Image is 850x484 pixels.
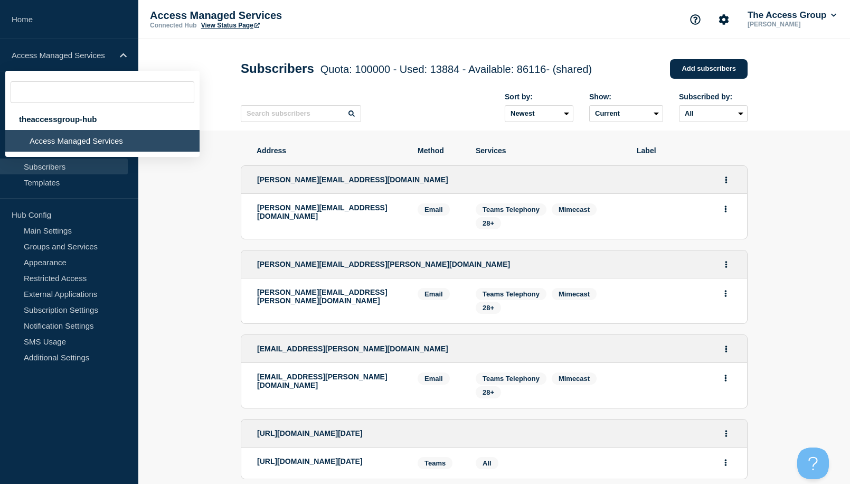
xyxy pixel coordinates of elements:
[257,429,363,438] span: [URL][DOMAIN_NAME][DATE]
[483,459,492,467] span: All
[559,375,590,383] span: Mimecast
[719,201,732,217] button: Actions
[257,373,402,389] p: [EMAIL_ADDRESS][PERSON_NAME][DOMAIN_NAME]
[720,425,733,442] button: Actions
[418,203,450,216] span: Email
[719,285,732,302] button: Actions
[12,51,113,60] p: Access Managed Services
[5,130,200,152] li: Access Managed Services
[483,206,540,213] span: Teams Telephony
[745,21,838,28] p: [PERSON_NAME]
[150,10,361,22] p: Access Managed Services
[589,105,663,122] select: Deleted
[719,454,732,471] button: Actions
[559,290,590,298] span: Mimecast
[201,22,260,29] a: View Status Page
[483,219,494,227] span: 28+
[241,105,361,122] input: Search subscribers
[483,388,494,396] span: 28+
[483,290,540,298] span: Teams Telephony
[150,22,197,29] p: Connected Hub
[670,59,748,79] a: Add subscribers
[679,92,748,101] div: Subscribed by:
[684,8,706,31] button: Support
[257,260,510,268] span: [PERSON_NAME][EMAIL_ADDRESS][PERSON_NAME][DOMAIN_NAME]
[257,146,402,155] span: Address
[5,108,200,130] div: theaccessgroup-hub
[257,345,448,353] span: [EMAIL_ADDRESS][PERSON_NAME][DOMAIN_NAME]
[483,304,494,312] span: 28+
[505,92,573,101] div: Sort by:
[797,448,829,479] iframe: Help Scout Beacon - Open
[720,341,733,357] button: Actions
[505,105,573,122] select: Sort by
[418,457,452,469] span: Teams
[679,105,748,122] select: Subscribed by
[589,92,663,101] div: Show:
[483,375,540,383] span: Teams Telephony
[476,146,621,155] span: Services
[320,63,592,75] span: Quota: 100000 - Used: 13884 - Available: 86116 - (shared)
[418,373,450,385] span: Email
[713,8,735,31] button: Account settings
[720,172,733,188] button: Actions
[257,175,448,184] span: [PERSON_NAME][EMAIL_ADDRESS][DOMAIN_NAME]
[257,457,402,466] p: [URL][DOMAIN_NAME][DATE]
[418,146,460,155] span: Method
[257,203,402,220] p: [PERSON_NAME][EMAIL_ADDRESS][DOMAIN_NAME]
[559,206,590,213] span: Mimecast
[418,288,450,300] span: Email
[241,61,592,76] h1: Subscribers
[637,146,732,155] span: Label
[257,288,402,305] p: [PERSON_NAME][EMAIL_ADDRESS][PERSON_NAME][DOMAIN_NAME]
[719,370,732,386] button: Actions
[720,256,733,273] button: Actions
[745,10,838,21] button: The Access Group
